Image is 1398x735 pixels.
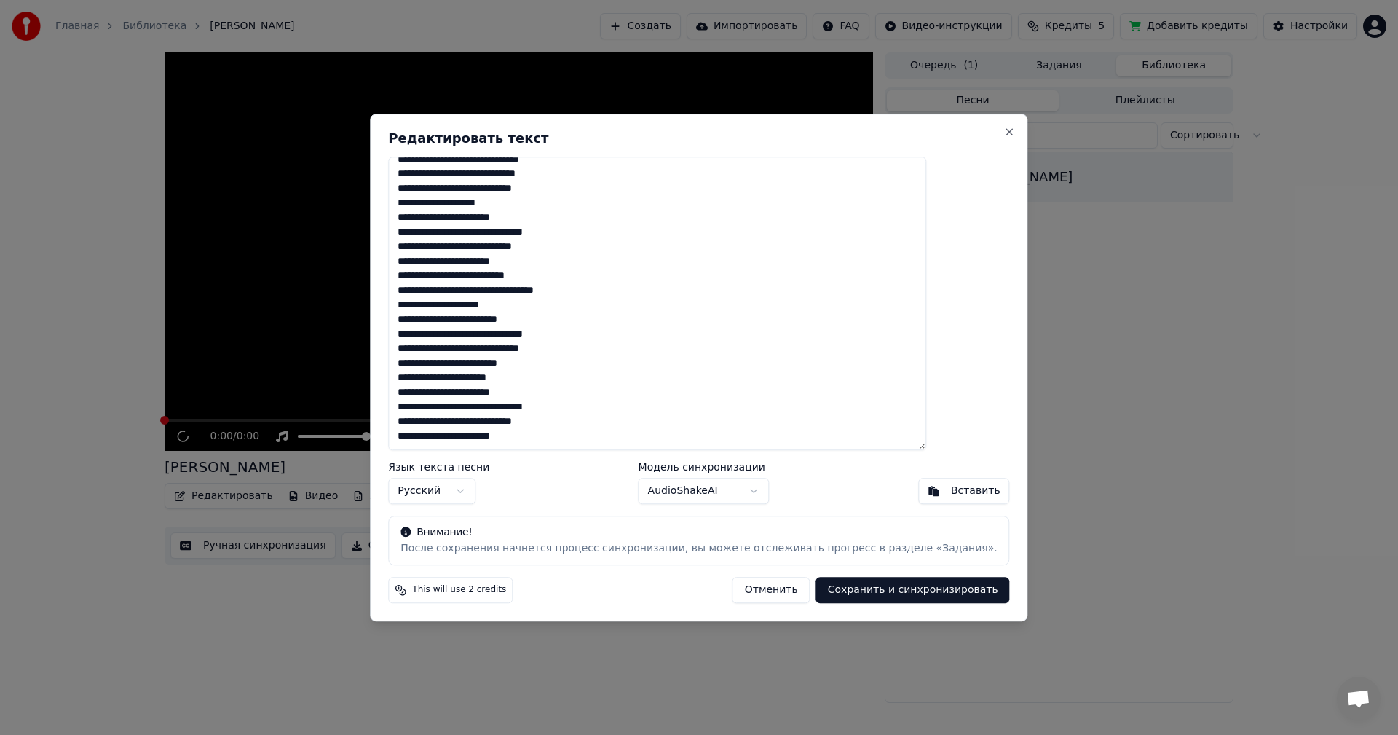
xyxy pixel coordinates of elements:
button: Отменить [732,577,810,603]
label: Язык текста песни [388,462,489,472]
div: Вставить [951,484,1000,498]
label: Модель синхронизации [639,462,770,472]
span: This will use 2 credits [412,584,506,596]
div: Внимание! [400,525,997,540]
div: После сохранения начнется процесс синхронизации, вы можете отслеживать прогресс в разделе «Задания». [400,541,997,556]
button: Вставить [918,478,1010,504]
button: Сохранить и синхронизировать [816,577,1010,603]
h2: Редактировать текст [388,132,1009,145]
